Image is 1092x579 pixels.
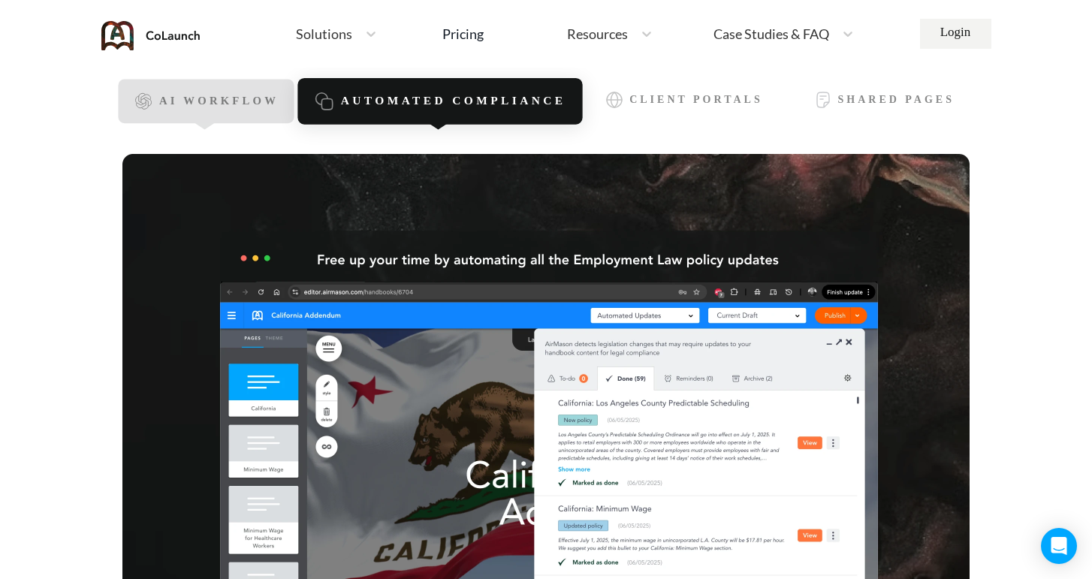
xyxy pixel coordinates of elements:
[442,20,484,47] a: Pricing
[838,94,955,106] span: Shared Pages
[315,92,334,111] img: icon
[920,19,991,49] a: Login
[341,95,566,108] span: Automated Compliance
[1041,528,1077,564] div: Open Intercom Messenger
[713,27,829,41] span: Case Studies & FAQ
[101,21,201,50] img: coLaunch
[442,27,484,41] div: Pricing
[159,95,279,108] span: AI Workflow
[134,92,152,111] img: icon
[605,91,623,109] img: icon
[296,27,352,41] span: Solutions
[629,94,763,106] span: Client Portals
[814,91,832,109] img: icon
[567,27,628,41] span: Resources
